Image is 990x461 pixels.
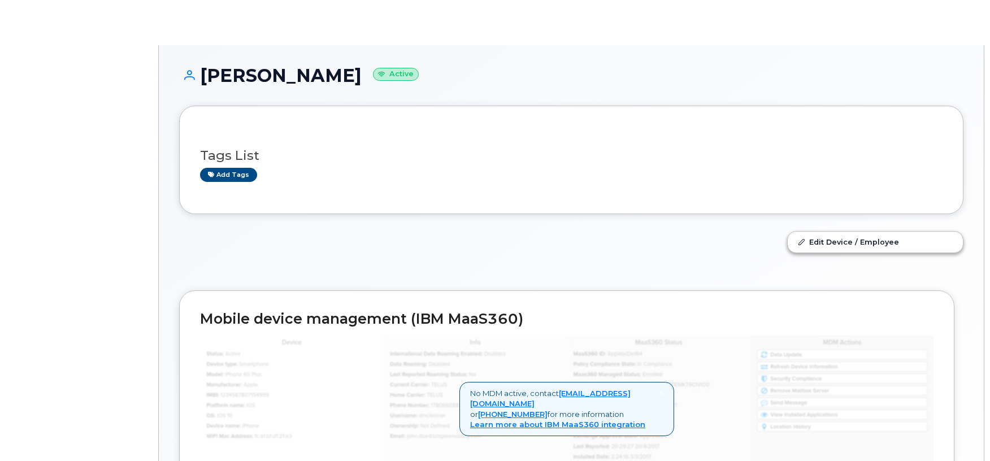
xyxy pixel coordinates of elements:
div: No MDM active, contact or for more information [459,382,674,436]
span: × [659,387,663,397]
a: Close [659,388,663,397]
h3: Tags List [200,149,943,163]
a: Add tags [200,168,257,182]
small: Active [373,68,419,81]
h1: [PERSON_NAME] [179,66,963,85]
h2: Mobile device management (IBM MaaS360) [200,311,933,327]
a: Edit Device / Employee [788,232,963,252]
a: Learn more about IBM MaaS360 integration [470,420,645,429]
a: [PHONE_NUMBER] [478,410,548,419]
